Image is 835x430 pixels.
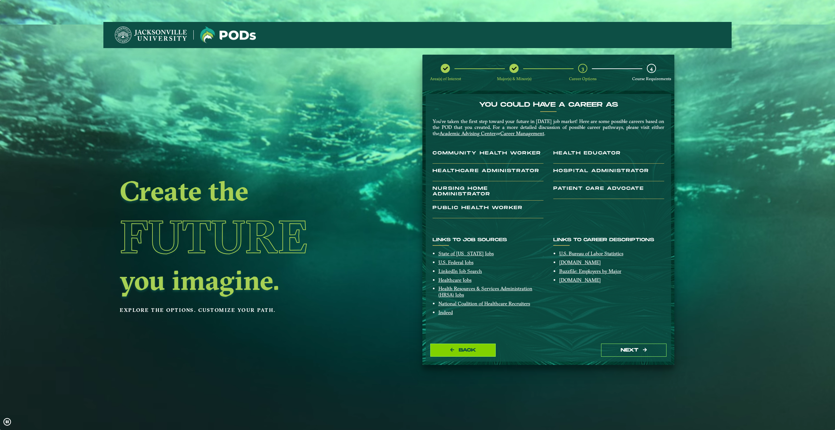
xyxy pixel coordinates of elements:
[438,285,532,298] a: Health Resources & Services Administration (HRSA) Jobs
[553,237,664,243] h6: Links to Career Descriptions
[115,27,187,43] img: Jacksonville University logo
[632,76,671,81] span: Course Requirements
[433,151,543,164] h3: Community Health Worker
[553,151,664,164] h3: Health Educator
[433,205,543,218] h3: Public Health Worker
[500,130,544,136] a: Career Management
[601,344,666,357] button: next
[553,168,664,181] h3: Hospital Administrator
[120,207,463,266] h1: Future
[559,277,601,283] a: [DOMAIN_NAME]
[582,65,584,72] span: 3
[438,300,530,307] a: National Coalition of Healthcare Recruiters
[559,250,623,257] a: U.S. Bureau of Labor Statistics
[433,168,543,181] h3: Healthcare Administrator
[553,186,664,199] h3: Patient Care Advocate
[433,101,664,109] h4: You Could Have a Career as
[200,27,256,43] img: Jacksonville University logo
[650,65,653,72] span: 4
[120,305,463,315] p: Explore the options. Customize your path.
[559,268,621,274] a: Buzzfile: Employers by Major
[559,259,601,265] a: [DOMAIN_NAME]
[433,186,543,201] h3: Nursing Home Administrator
[120,266,463,294] h2: you imagine.
[433,237,543,243] h6: Links to job sources
[497,76,531,81] span: Major(s) & Minor(s)
[569,76,596,81] span: Career Options
[120,177,463,205] h2: Create the
[433,118,664,137] p: You’ve taken the first step toward your future in [DATE] job market! Here are some possible caree...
